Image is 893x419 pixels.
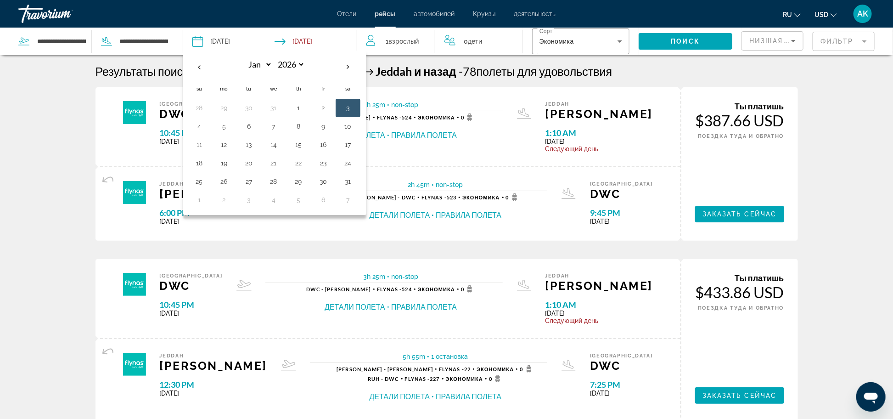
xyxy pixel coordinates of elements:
button: Day 7 [266,120,281,133]
span: Jeddah [160,181,268,187]
span: Flynas - [377,114,402,120]
span: DWC [160,107,223,121]
span: Следующий день [545,317,653,324]
span: 7:25 PM [590,379,653,390]
button: Change language [783,8,801,21]
span: - [459,64,463,78]
div: $387.66 USD [695,111,784,130]
button: Правила полета [391,130,457,140]
button: Правила полета [436,210,501,220]
div: Ты платишь [695,101,784,111]
span: DWC [160,279,223,293]
button: Day 5 [217,120,231,133]
a: Заказать сейчас [695,206,784,222]
button: Day 1 [192,193,207,206]
span: [GEOGRAPHIC_DATA] [590,181,653,187]
span: [DATE] [545,310,653,317]
span: 523 [421,194,456,200]
span: Flynas - [405,376,430,382]
span: [DATE] [160,310,223,317]
span: 2h 45m [408,181,430,188]
button: Day 8 [291,120,306,133]
span: 3h 25m [363,101,385,108]
span: Отели [337,10,357,17]
span: Экономика [418,114,455,120]
button: Day 4 [266,193,281,206]
button: User Menu [851,4,875,23]
span: полеты для удовольствия [477,64,612,78]
span: Заказать сейчас [702,392,777,399]
button: Заказать сейчас [695,387,784,404]
button: Day 27 [242,175,256,188]
button: Day 5 [291,193,306,206]
span: 0 [461,113,475,121]
span: DWC [590,359,653,373]
span: деятельность [514,10,556,17]
button: Day 23 [316,157,331,170]
button: Day 24 [341,157,355,170]
button: Day 10 [341,120,355,133]
button: Next month [336,57,360,78]
div: Ты платишь [695,273,784,283]
span: 5h 55m [403,353,425,360]
button: Детали полета [325,302,385,312]
button: Day 30 [316,175,331,188]
span: 9:45 PM [590,208,653,218]
span: non-stop [391,273,418,280]
span: Экономика [418,286,455,292]
button: Day 28 [192,102,207,114]
span: 1:10 AM [545,128,653,138]
span: Поиск [671,38,700,45]
button: Детали полета [370,391,430,402]
span: [PERSON_NAME] - [PERSON_NAME] [337,366,433,372]
button: Day 3 [341,102,355,114]
button: Детали полета [325,130,385,140]
button: Поиск [639,33,732,50]
a: автомобилей [414,10,455,17]
button: Day 31 [341,175,355,188]
span: Заказать сейчас [702,210,777,218]
span: [PERSON_NAME] [545,107,653,121]
button: Day 20 [242,157,256,170]
button: Day 29 [291,175,306,188]
span: 12:30 PM [160,379,268,390]
span: Flynas - [377,286,402,292]
span: Flynas - [421,194,447,200]
span: рейсы [375,10,396,17]
select: Select month [242,57,272,73]
span: Дети [468,38,482,45]
button: Day 12 [217,138,231,151]
span: AK [857,9,868,18]
button: Day 19 [217,157,231,170]
a: Travorium [18,2,110,26]
span: [DATE] [590,390,653,397]
span: [PERSON_NAME] [160,187,268,201]
span: 0 [520,365,534,373]
button: Правила полета [391,302,457,312]
div: $433.86 USD [695,283,784,301]
button: Day 13 [242,138,256,151]
select: Select year [275,57,305,73]
span: 22 [439,366,471,372]
span: RUH - DWC [368,376,399,382]
button: Previous month [187,57,212,78]
button: Filter [813,31,875,51]
span: Экономика [462,194,500,200]
button: Day 6 [316,193,331,206]
span: 0 [464,35,482,48]
span: 227 [405,376,440,382]
a: Круизы [473,10,496,17]
button: Day 15 [291,138,306,151]
button: Day 21 [266,157,281,170]
span: [GEOGRAPHIC_DATA] [590,353,653,359]
button: Day 9 [316,120,331,133]
span: 10:45 PM [160,128,223,138]
span: Экономика [446,376,483,382]
button: Правила полета [436,391,501,402]
span: [DATE] [160,218,268,225]
button: Day 17 [341,138,355,151]
span: Экономика [477,366,514,372]
span: Flynas - [439,366,464,372]
span: 1:10 AM [545,300,653,310]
